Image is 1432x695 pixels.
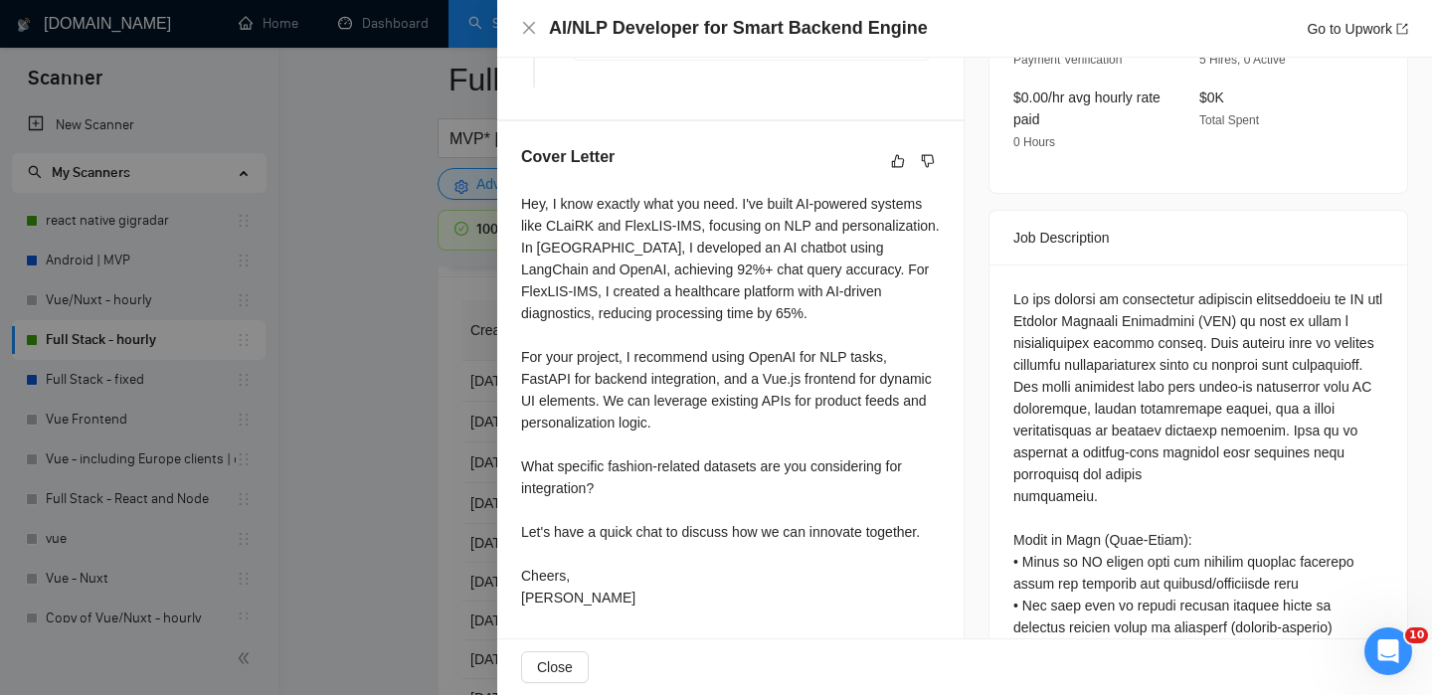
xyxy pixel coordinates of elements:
[521,20,537,37] button: Close
[521,20,537,36] span: close
[1199,53,1286,67] span: 5 Hires, 0 Active
[1405,627,1428,643] span: 10
[886,149,910,173] button: like
[1396,23,1408,35] span: export
[1013,211,1383,264] div: Job Description
[1199,113,1259,127] span: Total Spent
[549,16,928,41] h4: AI/NLP Developer for Smart Backend Engine
[916,149,940,173] button: dislike
[921,153,935,169] span: dislike
[1013,135,1055,149] span: 0 Hours
[1013,89,1161,127] span: $0.00/hr avg hourly rate paid
[1307,21,1408,37] a: Go to Upworkexport
[521,193,940,608] div: Hey, I know exactly what you need. I've built AI-powered systems like CLaiRK and FlexLIS-IMS, foc...
[1013,53,1122,67] span: Payment Verification
[1364,627,1412,675] iframe: Intercom live chat
[1199,89,1224,105] span: $0K
[891,153,905,169] span: like
[537,656,573,678] span: Close
[521,145,615,169] h5: Cover Letter
[521,651,589,683] button: Close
